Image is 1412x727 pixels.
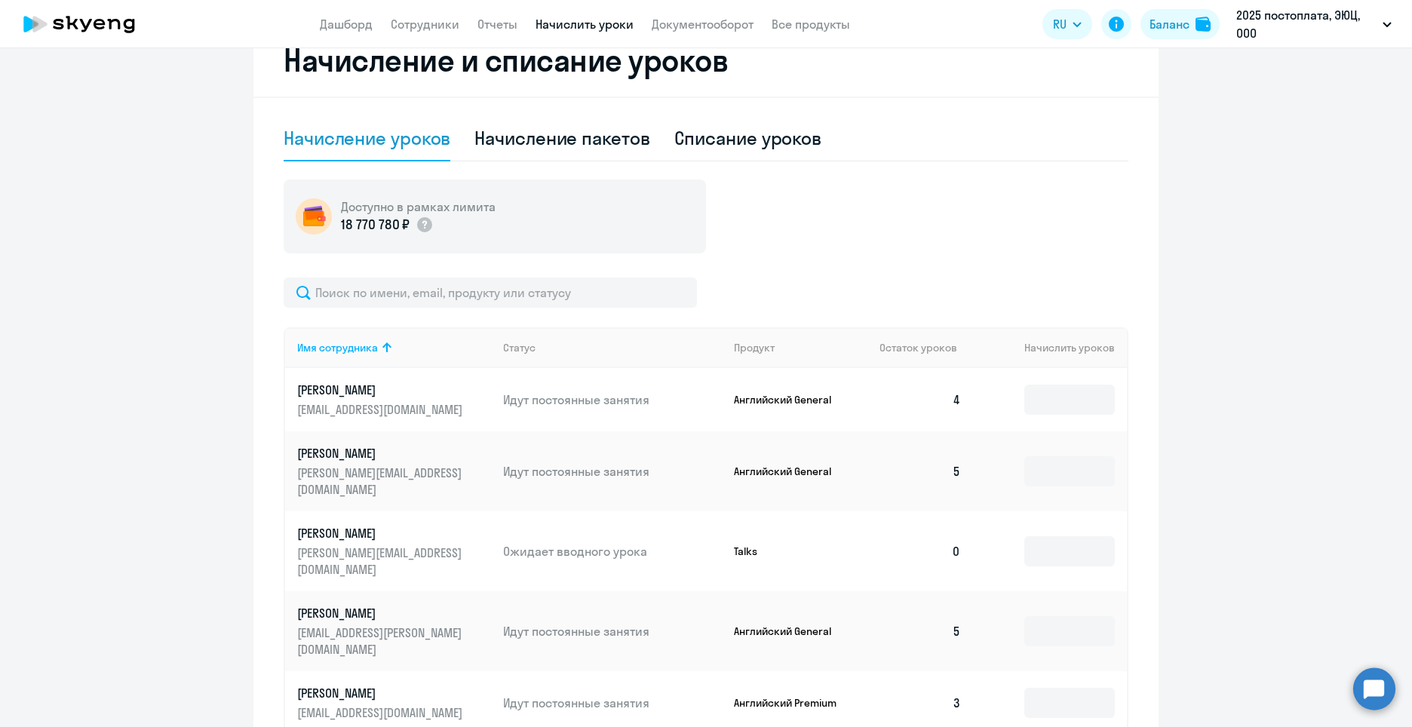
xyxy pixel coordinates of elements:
[503,463,722,480] p: Идут постоянные занятия
[734,544,847,558] p: Talks
[297,382,491,418] a: [PERSON_NAME][EMAIL_ADDRESS][DOMAIN_NAME]
[879,341,957,354] span: Остаток уроков
[867,368,973,431] td: 4
[503,341,722,354] div: Статус
[652,17,754,32] a: Документооборот
[879,341,973,354] div: Остаток уроков
[391,17,459,32] a: Сотрудники
[503,543,722,560] p: Ожидает вводного урока
[297,624,466,658] p: [EMAIL_ADDRESS][PERSON_NAME][DOMAIN_NAME]
[284,126,450,150] div: Начисление уроков
[734,341,775,354] div: Продукт
[297,685,491,721] a: [PERSON_NAME][EMAIL_ADDRESS][DOMAIN_NAME]
[297,605,466,621] p: [PERSON_NAME]
[297,401,466,418] p: [EMAIL_ADDRESS][DOMAIN_NAME]
[320,17,373,32] a: Дашборд
[1236,6,1377,42] p: 2025 постоплата, ЭЮЦ, ООО
[503,391,722,408] p: Идут постоянные занятия
[1042,9,1092,39] button: RU
[973,327,1127,368] th: Начислить уроков
[1229,6,1399,42] button: 2025 постоплата, ЭЮЦ, ООО
[734,624,847,638] p: Английский General
[772,17,850,32] a: Все продукты
[297,382,466,398] p: [PERSON_NAME]
[674,126,822,150] div: Списание уроков
[341,198,496,215] h5: Доступно в рамках лимита
[341,215,410,235] p: 18 770 780 ₽
[1196,17,1211,32] img: balance
[734,465,847,478] p: Английский General
[536,17,634,32] a: Начислить уроки
[297,465,466,498] p: [PERSON_NAME][EMAIL_ADDRESS][DOMAIN_NAME]
[1140,9,1220,39] button: Балансbalance
[284,42,1128,78] h2: Начисление и списание уроков
[297,704,466,721] p: [EMAIL_ADDRESS][DOMAIN_NAME]
[503,623,722,640] p: Идут постоянные занятия
[734,696,847,710] p: Английский Premium
[284,278,697,308] input: Поиск по имени, email, продукту или статусу
[1150,15,1189,33] div: Баланс
[297,445,491,498] a: [PERSON_NAME][PERSON_NAME][EMAIL_ADDRESS][DOMAIN_NAME]
[474,126,649,150] div: Начисление пакетов
[867,511,973,591] td: 0
[867,431,973,511] td: 5
[1053,15,1067,33] span: RU
[296,198,332,235] img: wallet-circle.png
[297,605,491,658] a: [PERSON_NAME][EMAIL_ADDRESS][PERSON_NAME][DOMAIN_NAME]
[734,341,868,354] div: Продукт
[297,341,378,354] div: Имя сотрудника
[867,591,973,671] td: 5
[297,525,466,541] p: [PERSON_NAME]
[297,341,491,354] div: Имя сотрудника
[734,393,847,406] p: Английский General
[297,445,466,462] p: [PERSON_NAME]
[297,544,466,578] p: [PERSON_NAME][EMAIL_ADDRESS][DOMAIN_NAME]
[477,17,517,32] a: Отчеты
[297,525,491,578] a: [PERSON_NAME][PERSON_NAME][EMAIL_ADDRESS][DOMAIN_NAME]
[503,695,722,711] p: Идут постоянные занятия
[297,685,466,701] p: [PERSON_NAME]
[503,341,536,354] div: Статус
